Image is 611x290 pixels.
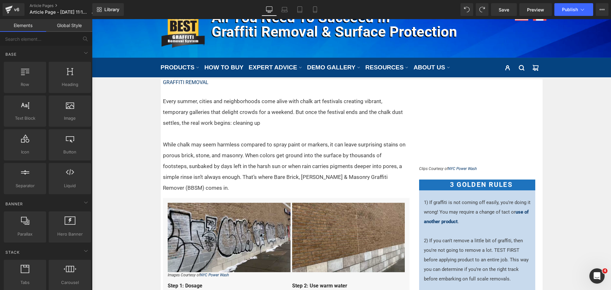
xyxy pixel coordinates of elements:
a: Tablet [292,3,307,16]
p: Step 1: Dosage [76,263,199,271]
span: Row [6,81,44,88]
span: Preview [527,6,544,13]
span: PRODUCTS [69,45,103,53]
button: Undo [460,3,473,16]
span: EXPERT ADVICE [157,45,205,53]
a: Global Style [46,19,92,32]
a: Article Pages [30,3,101,8]
button: Publish [554,3,593,16]
a: Cart [437,42,451,56]
span: HOW TO BUY [112,45,151,53]
span: Save [499,6,509,13]
p: While chalk may seem harmless compared to spray paint or markers, it can leave surprising stains ... [71,120,315,174]
span: Icon [6,149,44,155]
span: Heading [51,81,89,88]
span: Tabs [6,279,44,286]
a: Mobile [307,3,323,16]
a: DEMO GALLERY [215,39,268,58]
a: v6 [3,3,25,16]
a: PRODUCTS [69,39,108,58]
span: ABOUT US [321,45,353,53]
i: Clips Courtesy of [327,147,385,152]
span: Base [5,51,17,57]
iframe: Intercom live chat [589,268,605,284]
span: Liquid [51,182,89,189]
h1: 3 Golden Rules [335,160,443,171]
span: Carousel [51,279,89,286]
span: Article Page - [DATE] 11:15:16 [30,10,89,15]
button: Redo [476,3,488,16]
span: DEMO GALLERY [215,45,263,53]
p: Step 2: Use warm water [200,263,323,271]
span: Button [51,149,89,155]
a: use of another product [332,190,437,205]
a: Log in [409,42,423,56]
i: Images Courtesy of [76,254,137,258]
div: v6 [13,5,21,14]
span: Image [51,115,89,122]
span: Publish [562,7,578,12]
span: RESOURCES [273,45,312,53]
a: NYC Power Wash [356,147,385,152]
a: HOW TO BUY [112,39,151,58]
p: Every summer, cities and neighborhoods come alive with chalk art festivals creating vibrant, temp... [71,77,315,109]
span: Banner [5,201,24,207]
span: 4 [602,268,607,273]
a: ABOUT US [321,39,358,58]
a: Preview [519,3,552,16]
a: Laptop [277,3,292,16]
a: NYC Power Wash [108,254,137,258]
span: Hero Banner [51,231,89,237]
span: Library [104,7,119,12]
a: New Library [92,3,124,16]
span: Parallax [6,231,44,237]
a: Desktop [262,3,277,16]
span: Text Block [6,115,44,122]
span: Stack [5,249,20,255]
a: Search [423,42,437,56]
button: More [596,3,608,16]
a: EXPERT ADVICE [157,39,210,58]
a: RESOURCES [273,39,316,58]
span: Separator [6,182,44,189]
a: GRAFFITI REMOVAL [71,60,116,66]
